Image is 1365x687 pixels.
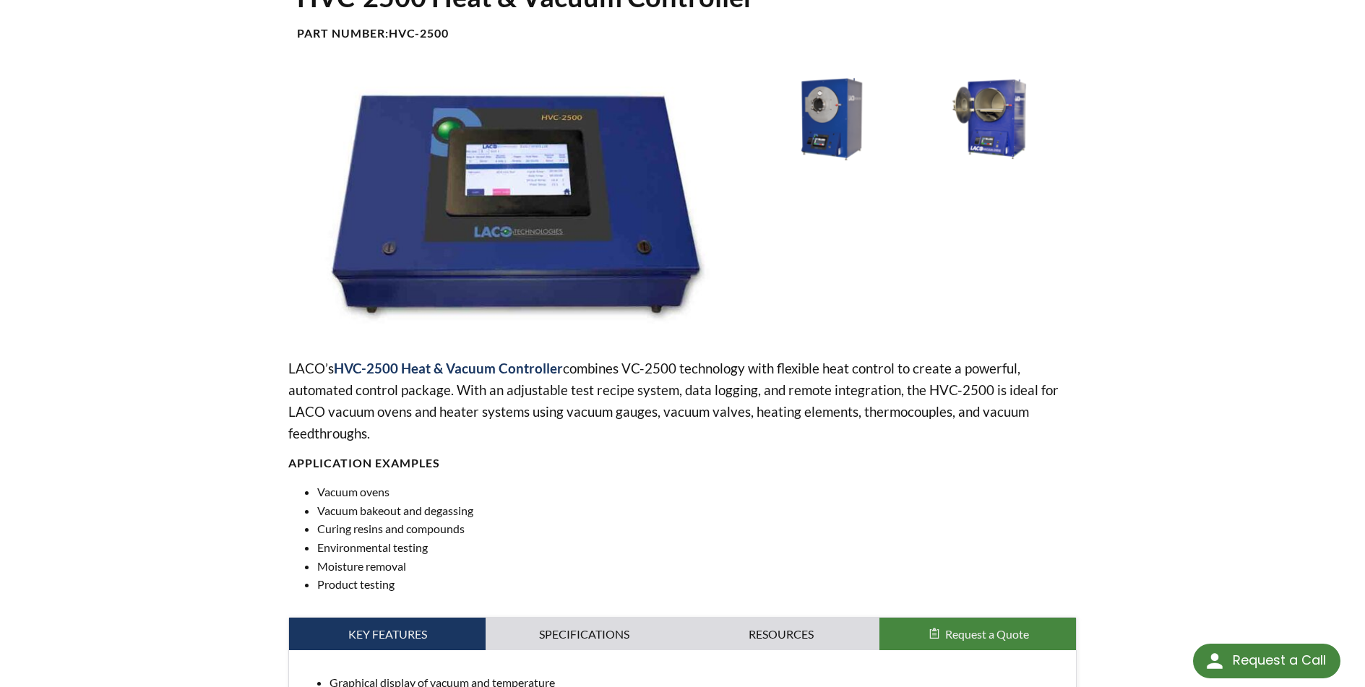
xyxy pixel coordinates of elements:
[389,26,449,40] b: HVC-2500
[297,26,1068,41] h4: Part Number:
[1193,644,1340,678] div: Request a Call
[317,538,1077,557] li: Environmental testing
[683,618,879,651] a: Resources
[317,519,1077,538] li: Curing resins and compounds
[486,618,682,651] a: Specifications
[288,456,1077,471] h4: APPLICATION EXAMPLES
[317,575,1077,594] li: Product testing
[317,501,1077,520] li: Vacuum bakeout and degassing
[1233,644,1326,677] div: Request a Call
[919,76,1069,160] img: LACO Vacuum Oven, open chamber door
[762,76,912,160] img: LACO Vacuum Oven System, closed chamber door
[334,360,563,376] strong: HVC-2500 Heat & Vacuum Controller
[1203,649,1226,673] img: round button
[289,618,486,651] a: Key Features
[317,557,1077,576] li: Moisture removal
[288,76,750,334] img: HVC-2500 Controller, front view
[945,627,1029,641] span: Request a Quote
[317,483,1077,501] li: Vacuum ovens
[879,618,1076,651] button: Request a Quote
[288,358,1077,444] p: LACO’s combines VC-2500 technology with flexible heat control to create a powerful, automated con...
